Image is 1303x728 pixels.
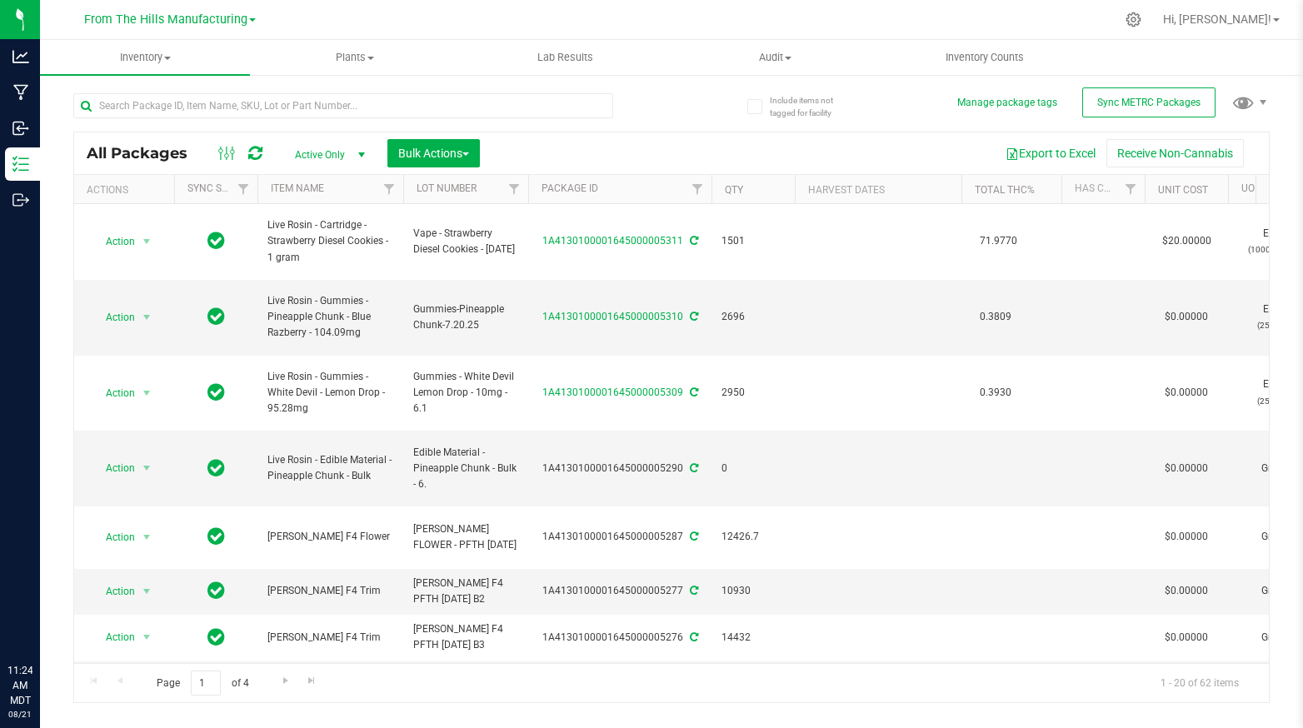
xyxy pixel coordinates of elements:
[770,94,853,119] span: Include items not tagged for facility
[687,386,698,398] span: Sync from Compliance System
[207,579,225,602] span: In Sync
[250,40,460,75] a: Plants
[1145,506,1228,569] td: $0.00000
[271,182,324,194] a: Item Name
[515,50,616,65] span: Lab Results
[721,630,785,646] span: 14432
[12,48,29,65] inline-svg: Analytics
[17,595,67,645] iframe: Resource center
[137,526,157,549] span: select
[137,580,157,603] span: select
[12,156,29,172] inline-svg: Inventory
[1145,569,1228,615] td: $0.00000
[542,311,683,322] a: 1A4130100001645000005310
[87,184,167,196] div: Actions
[671,50,879,65] span: Audit
[7,708,32,721] p: 08/21
[137,456,157,480] span: select
[251,50,459,65] span: Plants
[91,306,136,329] span: Action
[1145,356,1228,431] td: $0.00000
[207,525,225,548] span: In Sync
[12,120,29,137] inline-svg: Inbound
[1145,661,1228,707] td: $0.00000
[413,369,518,417] span: Gummies - White Devil Lemon Drop - 10mg - 6.1
[91,626,136,649] span: Action
[687,311,698,322] span: Sync from Compliance System
[267,529,393,545] span: [PERSON_NAME] F4 Flower
[12,192,29,208] inline-svg: Outbound
[267,583,393,599] span: [PERSON_NAME] F4 Trim
[687,631,698,643] span: Sync from Compliance System
[687,531,698,542] span: Sync from Compliance System
[413,445,518,493] span: Edible Material - Pineapple Chunk - Bulk - 6.
[7,663,32,708] p: 11:24 AM MDT
[91,526,136,549] span: Action
[12,84,29,101] inline-svg: Manufacturing
[413,302,518,333] span: Gummies-Pineapple Chunk-7.20.25
[923,50,1046,65] span: Inventory Counts
[542,386,683,398] a: 1A4130100001645000005309
[40,40,250,75] a: Inventory
[526,461,714,476] div: 1A4130100001645000005290
[721,385,785,401] span: 2950
[40,50,250,65] span: Inventory
[267,369,393,417] span: Live Rosin - Gummies - White Devil - Lemon Drop - 95.28mg
[971,229,1026,253] span: 71.9770
[721,233,785,249] span: 1501
[191,671,221,696] input: 1
[376,175,403,203] a: Filter
[957,96,1057,110] button: Manage package tags
[267,217,393,266] span: Live Rosin - Cartridge - Strawberry Diesel Cookies - 1 gram
[501,175,528,203] a: Filter
[542,182,598,194] a: Package ID
[207,381,225,404] span: In Sync
[1241,182,1263,194] a: UOM
[721,309,785,325] span: 2696
[387,139,480,167] button: Bulk Actions
[1147,671,1252,696] span: 1 - 20 of 62 items
[995,139,1106,167] button: Export to Excel
[187,182,252,194] a: Sync Status
[413,621,518,653] span: [PERSON_NAME] F4 PFTH [DATE] B3
[207,305,225,328] span: In Sync
[687,585,698,596] span: Sync from Compliance System
[526,583,714,599] div: 1A4130100001645000005277
[142,671,262,696] span: Page of 4
[413,576,518,607] span: [PERSON_NAME] F4 PFTH [DATE] B2
[1163,12,1271,26] span: Hi, [PERSON_NAME]!
[87,144,204,162] span: All Packages
[267,452,393,484] span: Live Rosin - Edible Material - Pineapple Chunk - Bulk
[49,592,69,612] iframe: Resource center unread badge
[1097,97,1201,108] span: Sync METRC Packages
[687,462,698,474] span: Sync from Compliance System
[721,461,785,476] span: 0
[137,381,157,405] span: select
[1123,12,1144,27] div: Manage settings
[670,40,880,75] a: Audit
[1145,204,1228,280] td: $20.00000
[526,529,714,545] div: 1A4130100001645000005287
[230,175,257,203] a: Filter
[1145,615,1228,661] td: $0.00000
[413,521,518,553] span: [PERSON_NAME] FLOWER - PFTH [DATE]
[1082,87,1216,117] button: Sync METRC Packages
[971,305,1020,329] span: 0.3809
[207,626,225,649] span: In Sync
[91,580,136,603] span: Action
[975,184,1035,196] a: Total THC%
[273,671,297,693] a: Go to the next page
[267,293,393,342] span: Live Rosin - Gummies - Pineapple Chunk - Blue Razberry - 104.09mg
[721,583,785,599] span: 10930
[526,630,714,646] div: 1A4130100001645000005276
[137,230,157,253] span: select
[684,175,711,203] a: Filter
[84,12,247,27] span: From The Hills Manufacturing
[971,381,1020,405] span: 0.3930
[1145,280,1228,356] td: $0.00000
[417,182,477,194] a: Lot Number
[91,230,136,253] span: Action
[91,456,136,480] span: Action
[795,175,961,204] th: Harvest Dates
[1145,431,1228,506] td: $0.00000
